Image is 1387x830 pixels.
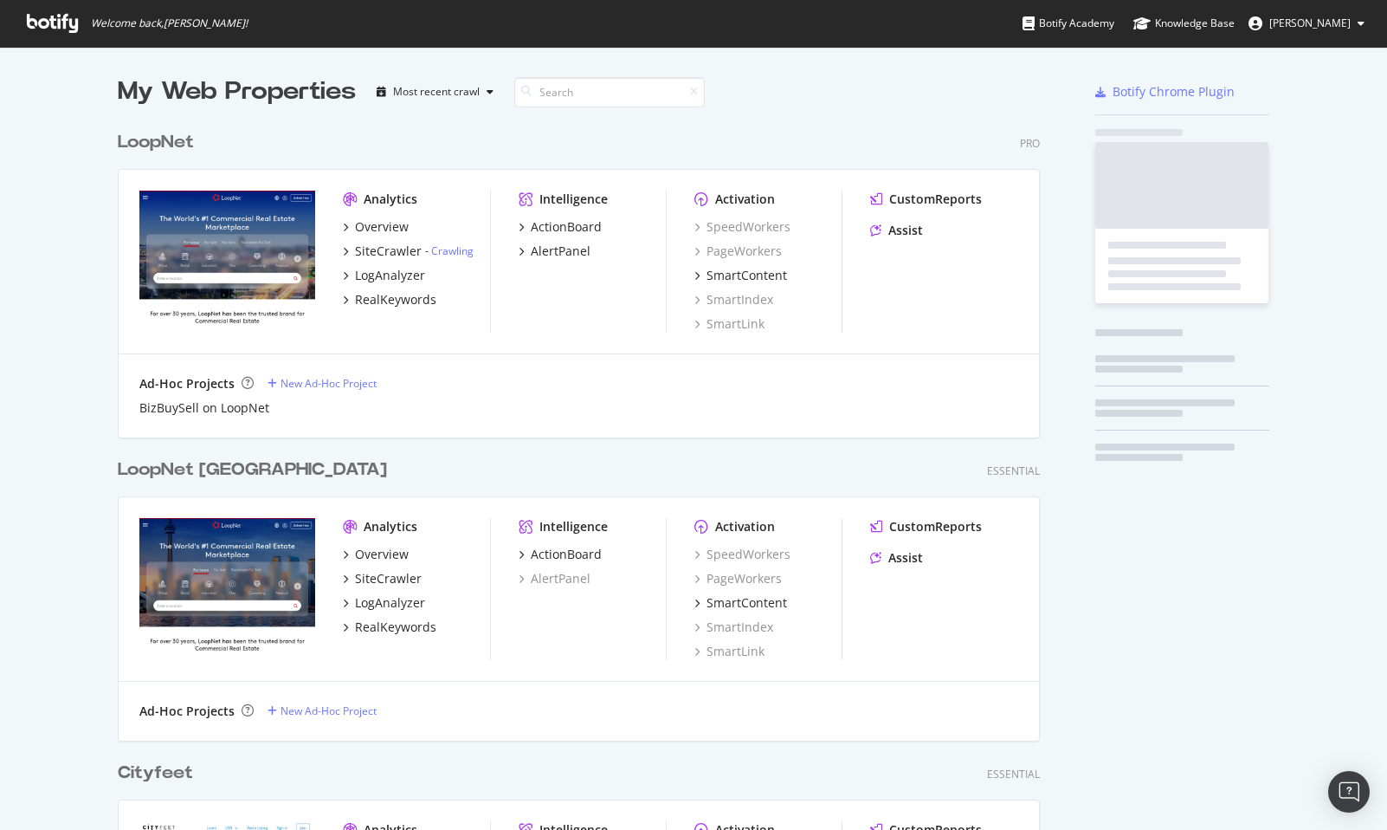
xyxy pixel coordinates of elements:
div: Assist [888,549,923,567]
span: Welcome back, [PERSON_NAME] ! [91,16,248,30]
img: Loopnet.ca [139,518,315,658]
div: Botify Chrome Plugin [1113,83,1235,101]
a: SmartContent [694,267,787,284]
a: Cityfeet [118,761,200,786]
div: New Ad-Hoc Project [281,376,377,391]
div: Ad-Hoc Projects [139,375,235,392]
div: Essential [987,767,1040,781]
div: AlertPanel [531,243,590,260]
div: LoopNet [118,130,194,155]
a: Botify Chrome Plugin [1095,83,1235,101]
a: CustomReports [870,518,982,535]
a: New Ad-Hoc Project [268,704,377,718]
div: Assist [888,222,923,239]
div: - [425,243,474,258]
a: PageWorkers [694,570,782,587]
div: Activation [715,191,775,208]
div: ActionBoard [531,218,602,236]
div: CustomReports [889,518,982,535]
div: Intelligence [539,518,608,535]
a: Overview [343,218,409,236]
div: ActionBoard [531,546,602,563]
div: LoopNet [GEOGRAPHIC_DATA] [118,457,387,483]
div: Activation [715,518,775,535]
a: LoopNet [GEOGRAPHIC_DATA] [118,457,394,483]
div: SiteCrawler [355,570,422,587]
div: CustomReports [889,191,982,208]
a: SmartLink [694,315,764,333]
a: SpeedWorkers [694,546,790,563]
a: AlertPanel [519,243,590,260]
div: Open Intercom Messenger [1328,771,1370,813]
div: Most recent crawl [393,87,480,97]
a: SmartLink [694,643,764,660]
a: SiteCrawler- Crawling [343,243,474,260]
a: LogAnalyzer [343,594,425,612]
div: Overview [355,546,409,563]
input: Search [514,77,705,107]
div: LogAnalyzer [355,267,425,284]
div: Analytics [364,191,417,208]
button: [PERSON_NAME] [1235,10,1378,37]
div: Analytics [364,518,417,535]
div: LogAnalyzer [355,594,425,612]
a: Overview [343,546,409,563]
div: RealKeywords [355,619,436,636]
a: BizBuySell on LoopNet [139,399,269,417]
a: SpeedWorkers [694,218,790,236]
div: Pro [1020,136,1040,151]
a: Crawling [431,243,474,258]
a: LogAnalyzer [343,267,425,284]
a: Assist [870,222,923,239]
div: Knowledge Base [1133,15,1235,32]
div: Essential [987,464,1040,478]
div: My Web Properties [118,75,356,109]
a: LoopNet [118,130,201,155]
div: SmartContent [706,594,787,612]
a: PageWorkers [694,243,782,260]
div: SiteCrawler [355,243,422,260]
img: loopnet.com [139,191,315,331]
div: Botify Academy [1023,15,1114,32]
a: SmartContent [694,594,787,612]
div: Cityfeet [118,761,193,786]
div: New Ad-Hoc Project [281,704,377,718]
div: Intelligence [539,191,608,208]
a: AlertPanel [519,570,590,587]
a: SmartIndex [694,291,773,308]
a: SmartIndex [694,619,773,636]
a: RealKeywords [343,291,436,308]
a: Assist [870,549,923,567]
a: New Ad-Hoc Project [268,376,377,391]
a: ActionBoard [519,218,602,236]
div: Overview [355,218,409,236]
a: ActionBoard [519,546,602,563]
div: SmartContent [706,267,787,284]
div: Ad-Hoc Projects [139,703,235,720]
a: RealKeywords [343,619,436,636]
button: Most recent crawl [370,78,500,106]
span: Tod Kuwahara [1269,16,1351,30]
div: RealKeywords [355,291,436,308]
a: SiteCrawler [343,570,422,587]
a: CustomReports [870,191,982,208]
